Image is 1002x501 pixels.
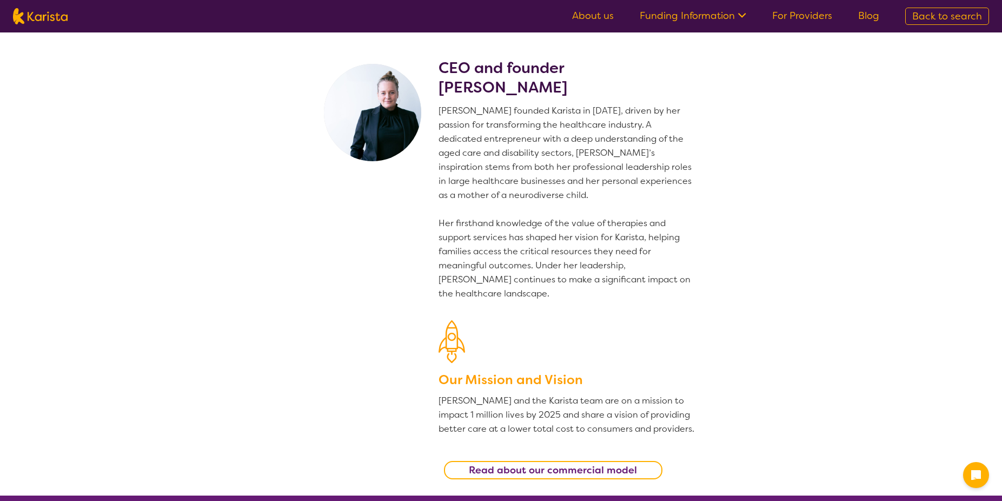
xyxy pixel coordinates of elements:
a: Back to search [905,8,989,25]
a: Funding Information [640,9,746,22]
a: About us [572,9,614,22]
a: Blog [858,9,879,22]
p: [PERSON_NAME] and the Karista team are on a mission to impact 1 million lives by 2025 and share a... [439,394,696,436]
p: [PERSON_NAME] founded Karista in [DATE], driven by her passion for transforming the healthcare in... [439,104,696,301]
img: Our Mission [439,320,465,363]
h3: Our Mission and Vision [439,370,696,390]
h2: CEO and founder [PERSON_NAME] [439,58,696,97]
img: Karista logo [13,8,68,24]
a: For Providers [772,9,832,22]
b: Read about our commercial model [469,464,637,477]
span: Back to search [912,10,982,23]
